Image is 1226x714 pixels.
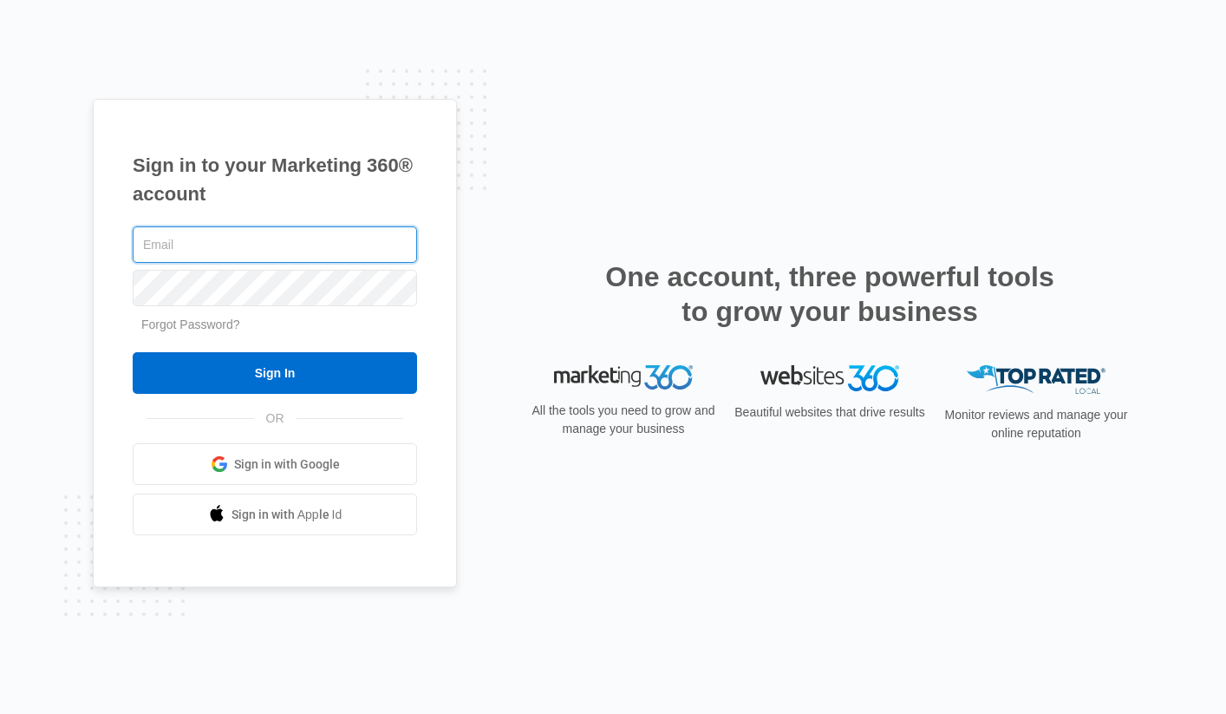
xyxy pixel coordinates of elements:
a: Sign in with Apple Id [133,494,417,535]
h1: Sign in to your Marketing 360® account [133,151,417,208]
p: Beautiful websites that drive results [733,403,927,422]
h2: One account, three powerful tools to grow your business [600,259,1060,329]
p: Monitor reviews and manage your online reputation [939,406,1133,442]
input: Sign In [133,352,417,394]
span: Sign in with Google [234,455,340,474]
a: Forgot Password? [141,318,240,331]
img: Marketing 360 [554,365,693,390]
img: Top Rated Local [967,365,1105,394]
p: All the tools you need to grow and manage your business [526,402,721,438]
span: OR [254,409,297,428]
img: Websites 360 [760,365,899,390]
input: Email [133,226,417,263]
span: Sign in with Apple Id [232,506,342,524]
a: Sign in with Google [133,443,417,485]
